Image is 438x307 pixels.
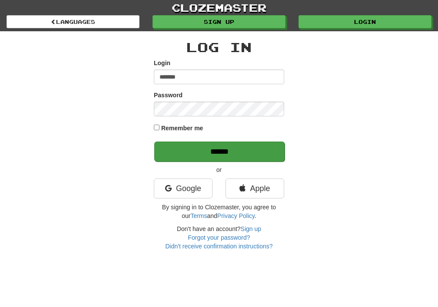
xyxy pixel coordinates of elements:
[154,91,182,99] label: Password
[165,243,272,250] a: Didn't receive confirmation instructions?
[7,15,139,28] a: Languages
[299,15,431,28] a: Login
[154,224,284,251] div: Don't have an account?
[154,165,284,174] p: or
[161,124,203,132] label: Remember me
[217,212,255,219] a: Privacy Policy
[154,178,212,198] a: Google
[153,15,285,28] a: Sign up
[154,203,284,220] p: By signing in to Clozemaster, you agree to our and .
[154,40,284,54] h2: Log In
[241,225,261,232] a: Sign up
[190,212,207,219] a: Terms
[188,234,250,241] a: Forgot your password?
[226,178,284,198] a: Apple
[154,59,170,67] label: Login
